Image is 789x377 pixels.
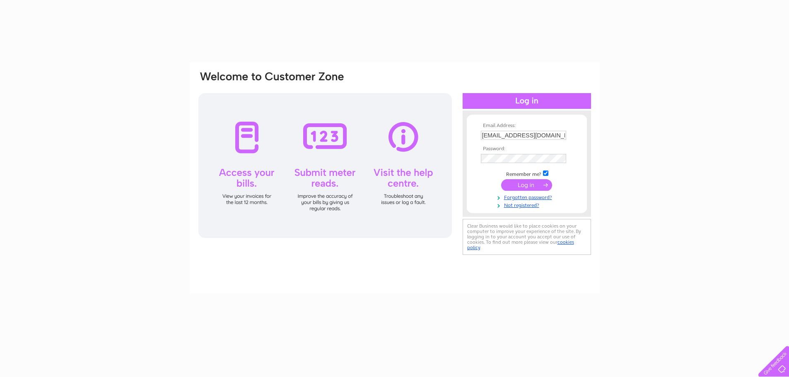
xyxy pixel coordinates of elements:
[481,193,575,201] a: Forgotten password?
[463,219,591,255] div: Clear Business would like to place cookies on your computer to improve your experience of the sit...
[479,169,575,178] td: Remember me?
[479,146,575,152] th: Password:
[467,239,574,250] a: cookies policy
[479,123,575,129] th: Email Address:
[481,201,575,209] a: Not registered?
[501,179,552,191] input: Submit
